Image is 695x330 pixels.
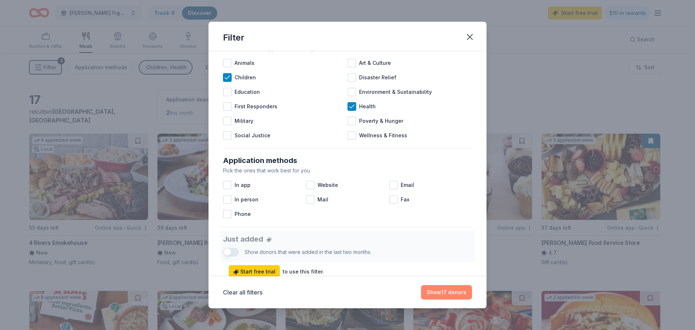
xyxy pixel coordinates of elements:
span: In person [235,195,258,204]
a: Start free trial [229,265,280,278]
span: Art & Culture [359,59,391,67]
span: Education [235,88,260,96]
span: Military [235,117,253,125]
span: Email [401,181,414,189]
button: Clear all filters [223,288,262,297]
span: Disaster Relief [359,73,396,82]
span: Social Justice [235,131,270,140]
span: Mail [317,195,328,204]
span: Environment & Sustainability [359,88,432,96]
span: First Responders [235,102,277,111]
span: Start free trial [233,267,275,276]
span: Poverty & Hunger [359,117,403,125]
span: Phone [235,210,251,218]
span: In app [235,181,250,189]
span: Health [359,102,376,111]
div: Filter [223,32,244,43]
button: Show17 donors [421,285,472,300]
span: Animals [235,59,254,67]
div: to use this filter. [283,267,324,276]
span: Children [235,73,256,82]
span: Fax [401,195,409,204]
div: Application methods [223,155,472,166]
span: Website [317,181,338,189]
div: Pick the ones that work best for you. [223,166,472,175]
span: Wellness & Fitness [359,131,407,140]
